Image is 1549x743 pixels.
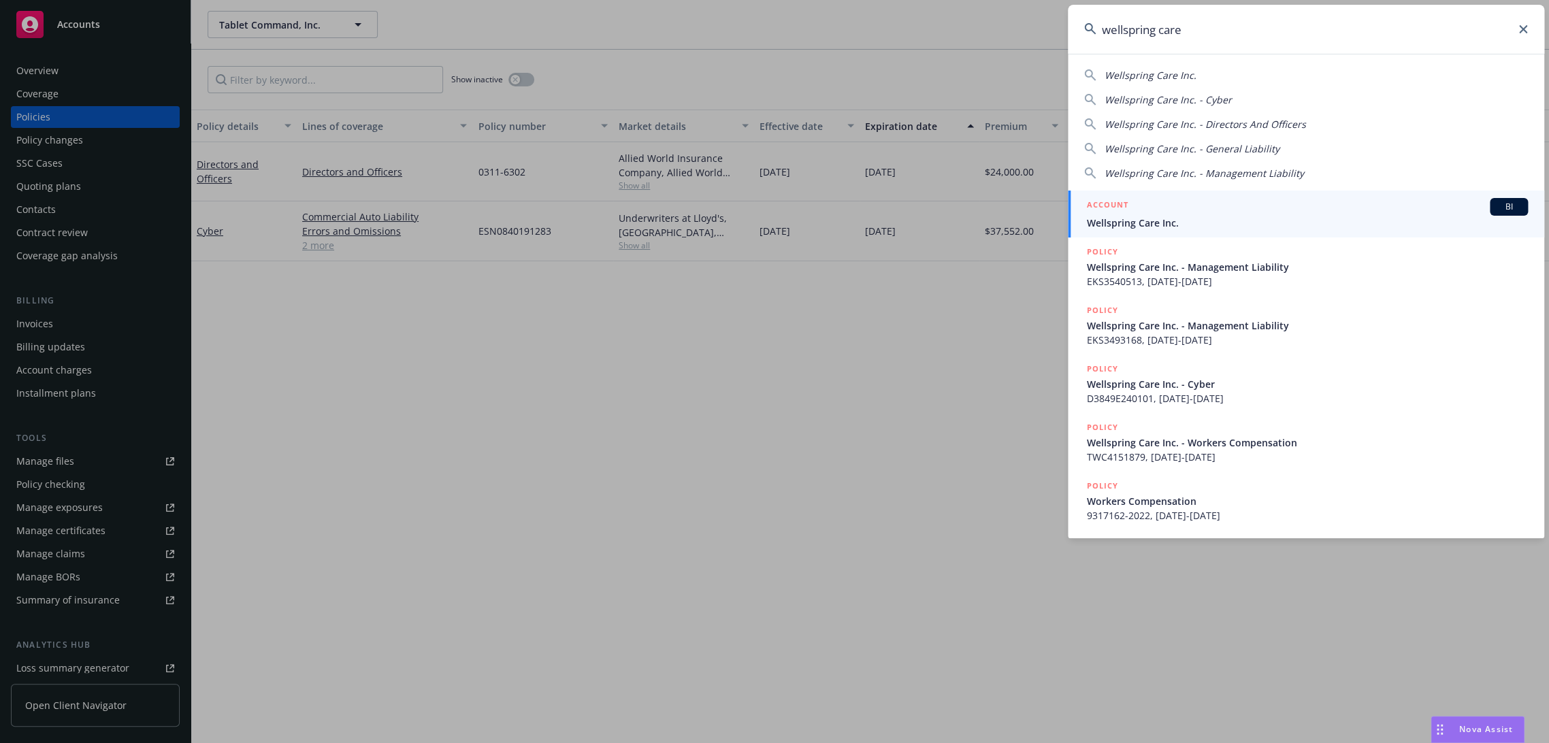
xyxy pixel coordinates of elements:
span: EKS3493168, [DATE]-[DATE] [1087,333,1528,347]
h5: POLICY [1087,245,1118,259]
a: POLICYWorkers Compensation9317162-2022, [DATE]-[DATE] [1068,472,1544,530]
h5: POLICY [1087,303,1118,317]
h5: POLICY [1087,420,1118,434]
span: Wellspring Care Inc. - Workers Compensation [1087,435,1528,450]
span: Workers Compensation [1087,494,1528,508]
span: Nova Assist [1459,723,1513,735]
span: Wellspring Care Inc. - General Liability [1105,142,1279,155]
h5: POLICY [1087,362,1118,376]
span: Wellspring Care Inc. - Cyber [1087,377,1528,391]
span: Wellspring Care Inc. - Cyber [1105,93,1232,106]
div: Drag to move [1431,716,1448,742]
span: Wellspring Care Inc. [1087,216,1528,230]
h5: POLICY [1087,479,1118,493]
span: EKS3540513, [DATE]-[DATE] [1087,274,1528,288]
span: Wellspring Care Inc. - Management Liability [1087,260,1528,274]
span: 9317162-2022, [DATE]-[DATE] [1087,508,1528,523]
span: Wellspring Care Inc. - Management Liability [1087,318,1528,333]
input: Search... [1068,5,1544,54]
span: TWC4151879, [DATE]-[DATE] [1087,450,1528,464]
span: D3849E240101, [DATE]-[DATE] [1087,391,1528,406]
a: ACCOUNTBIWellspring Care Inc. [1068,191,1544,237]
span: Wellspring Care Inc. - Directors And Officers [1105,118,1306,131]
a: POLICYWellspring Care Inc. - Workers CompensationTWC4151879, [DATE]-[DATE] [1068,413,1544,472]
a: POLICYWellspring Care Inc. - Management LiabilityEKS3540513, [DATE]-[DATE] [1068,237,1544,296]
span: BI [1495,201,1522,213]
span: Wellspring Care Inc. - Management Liability [1105,167,1304,180]
a: POLICYWellspring Care Inc. - Management LiabilityEKS3493168, [DATE]-[DATE] [1068,296,1544,354]
a: POLICYWellspring Care Inc. - CyberD3849E240101, [DATE]-[DATE] [1068,354,1544,413]
span: Wellspring Care Inc. [1105,69,1196,82]
button: Nova Assist [1431,716,1524,743]
h5: ACCOUNT [1087,198,1128,214]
